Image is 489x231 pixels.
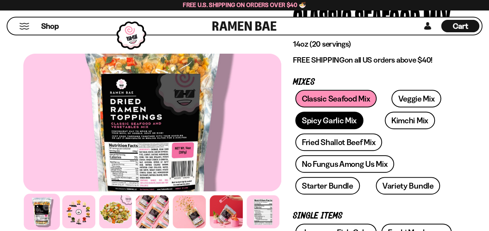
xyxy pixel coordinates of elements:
[293,55,344,65] strong: FREE SHIPPING
[391,90,441,107] a: Veggie Mix
[453,21,468,31] span: Cart
[293,212,454,220] p: Single Items
[295,177,360,194] a: Starter Bundle
[183,1,306,9] span: Free U.S. Shipping on Orders over $40 🍜
[295,155,394,173] a: No Fungus Among Us Mix
[293,79,454,86] p: Mixes
[295,112,363,129] a: Spicy Garlic Mix
[295,133,382,151] a: Fried Shallot Beef Mix
[385,112,435,129] a: Kimchi Mix
[441,17,479,35] div: Cart
[19,23,30,30] button: Mobile Menu Trigger
[293,55,454,65] p: on all US orders above $40!
[293,39,454,49] p: 14oz (20 servings)
[41,20,59,32] a: Shop
[376,177,440,194] a: Variety Bundle
[41,21,59,31] span: Shop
